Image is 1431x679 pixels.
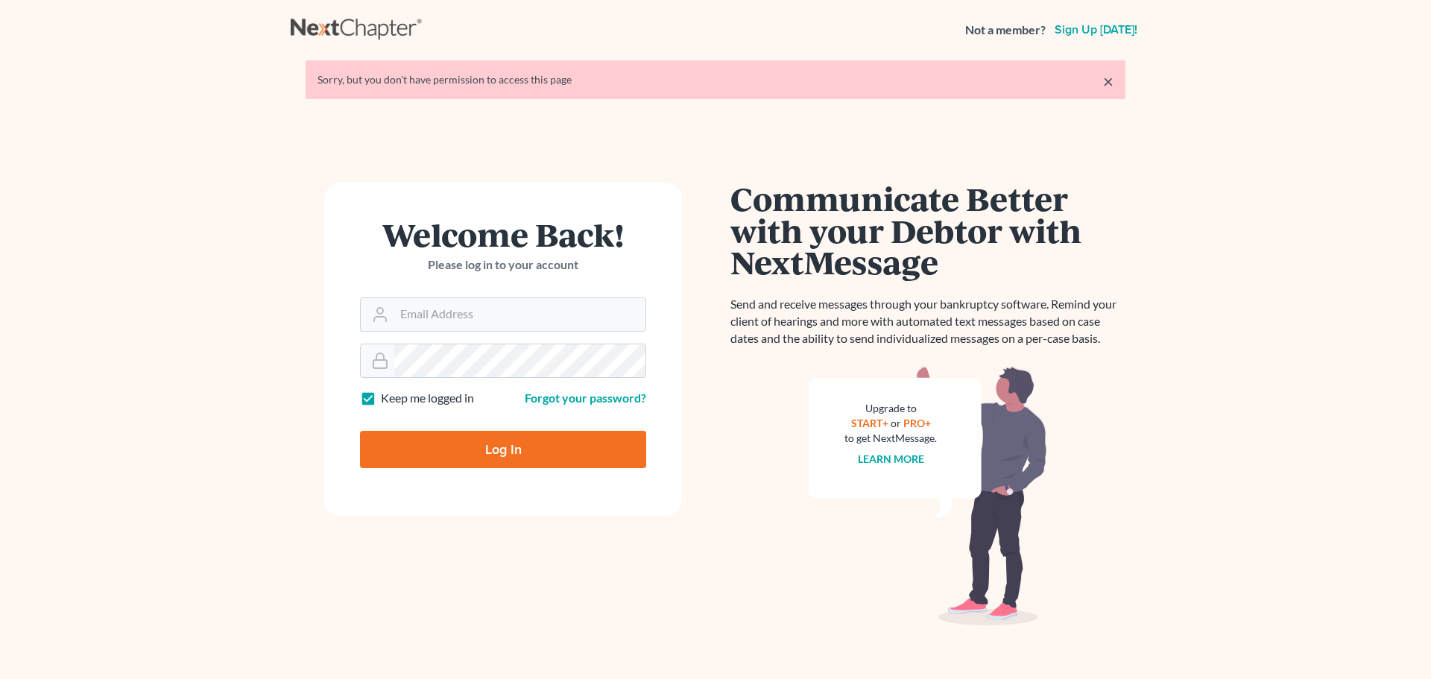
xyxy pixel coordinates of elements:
input: Email Address [394,298,645,331]
strong: Not a member? [965,22,1046,39]
a: Learn more [858,452,924,465]
label: Keep me logged in [381,390,474,407]
span: or [891,417,901,429]
img: nextmessage_bg-59042aed3d76b12b5cd301f8e5b87938c9018125f34e5fa2b7a6b67550977c72.svg [809,365,1047,626]
a: PRO+ [903,417,931,429]
p: Please log in to your account [360,256,646,274]
div: Sorry, but you don't have permission to access this page [318,72,1113,87]
h1: Welcome Back! [360,218,646,250]
p: Send and receive messages through your bankruptcy software. Remind your client of hearings and mo... [730,296,1125,347]
input: Log In [360,431,646,468]
a: START+ [851,417,888,429]
a: × [1103,72,1113,90]
div: Upgrade to [844,401,937,416]
a: Forgot your password? [525,391,646,405]
h1: Communicate Better with your Debtor with NextMessage [730,183,1125,278]
a: Sign up [DATE]! [1052,24,1140,36]
div: to get NextMessage. [844,431,937,446]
